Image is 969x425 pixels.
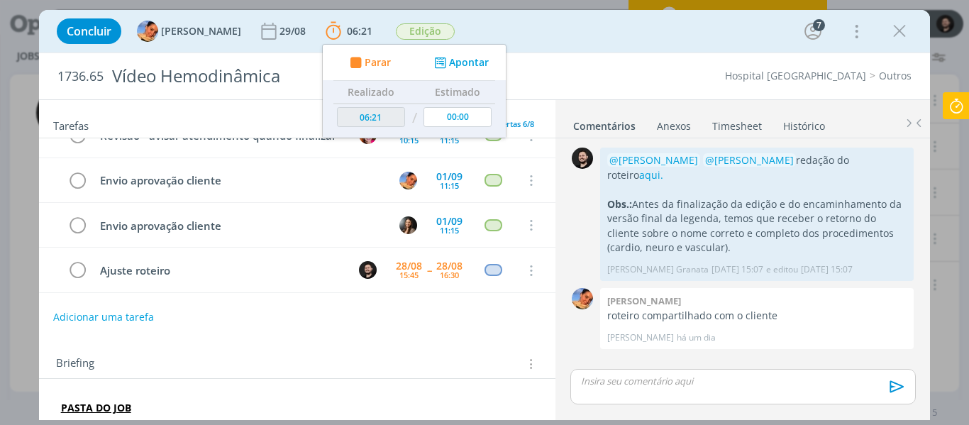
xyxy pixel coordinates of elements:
[333,81,409,104] th: Realizado
[677,331,716,344] span: há um dia
[397,214,419,236] button: B
[813,19,825,31] div: 7
[607,153,907,182] p: redação do roteiro
[53,116,89,133] span: Tarefas
[657,119,691,133] div: Anexos
[279,26,309,36] div: 29/08
[766,263,798,276] span: e editou
[397,170,419,191] button: L
[345,55,391,70] button: Parar
[57,18,121,44] button: Concluir
[705,153,794,167] span: @[PERSON_NAME]
[607,309,907,323] p: roteiro compartilhado com o cliente
[395,23,455,40] button: Edição
[436,261,463,271] div: 28/08
[137,21,158,42] img: L
[408,104,420,133] td: /
[56,355,94,373] span: Briefing
[436,216,463,226] div: 01/09
[440,226,459,234] div: 11:15
[399,136,419,144] div: 10:15
[607,197,632,211] strong: Obs.:
[782,113,826,133] a: Histórico
[440,182,459,189] div: 11:15
[399,172,417,189] img: L
[572,148,593,169] img: B
[137,21,241,42] button: L[PERSON_NAME]
[396,261,422,271] div: 28/08
[94,217,387,235] div: Envio aprovação cliente
[572,288,593,309] img: L
[357,260,378,281] button: B
[607,294,681,307] b: [PERSON_NAME]
[639,168,663,182] a: aqui.
[802,20,824,43] button: 7
[492,118,534,129] span: Abertas 6/8
[609,153,698,167] span: @[PERSON_NAME]
[399,271,419,279] div: 15:45
[161,26,241,36] span: [PERSON_NAME]
[39,10,931,420] div: dialog
[106,59,550,94] div: Vídeo Hemodinâmica
[94,172,387,189] div: Envio aprovação cliente
[879,69,912,82] a: Outros
[436,172,463,182] div: 01/09
[67,26,111,37] span: Concluir
[396,23,455,40] span: Edição
[427,265,431,275] span: --
[94,262,346,280] div: Ajuste roteiro
[711,113,763,133] a: Timesheet
[440,271,459,279] div: 16:30
[711,263,763,276] span: [DATE] 15:07
[725,69,866,82] a: Hospital [GEOGRAPHIC_DATA]
[347,24,372,38] span: 06:21
[399,216,417,234] img: B
[420,81,495,104] th: Estimado
[801,263,853,276] span: [DATE] 15:07
[607,263,709,276] p: [PERSON_NAME] Granata
[52,304,155,330] button: Adicionar uma tarefa
[322,44,506,138] ul: 06:21
[572,113,636,133] a: Comentários
[359,261,377,279] img: B
[322,20,376,43] button: 06:21
[431,55,489,70] button: Apontar
[57,69,104,84] span: 1736.65
[364,57,390,67] span: Parar
[607,197,907,255] p: Antes da finalização da edição e do encaminhamento da versão final da legenda, temos que receber ...
[607,331,674,344] p: [PERSON_NAME]
[427,131,431,140] span: --
[440,136,459,144] div: 11:15
[61,401,131,414] a: PASTA DO JOB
